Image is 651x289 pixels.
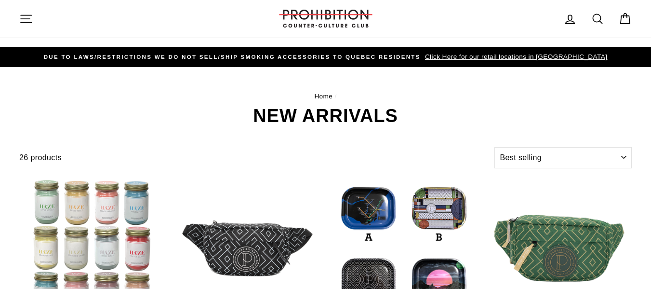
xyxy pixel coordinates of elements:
[19,91,632,102] nav: breadcrumbs
[314,93,332,100] a: Home
[19,107,632,125] h1: NEW ARRIVALS
[22,52,629,62] a: DUE TO LAWS/restrictions WE DO NOT SELL/SHIP SMOKING ACCESSORIES to qUEBEC RESIDENTS Click Here f...
[278,10,374,28] img: PROHIBITION COUNTER-CULTURE CLUB
[423,53,607,60] span: Click Here for our retail locations in [GEOGRAPHIC_DATA]
[44,54,421,60] span: DUE TO LAWS/restrictions WE DO NOT SELL/SHIP SMOKING ACCESSORIES to qUEBEC RESIDENTS
[334,93,336,100] span: /
[19,151,491,164] div: 26 products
